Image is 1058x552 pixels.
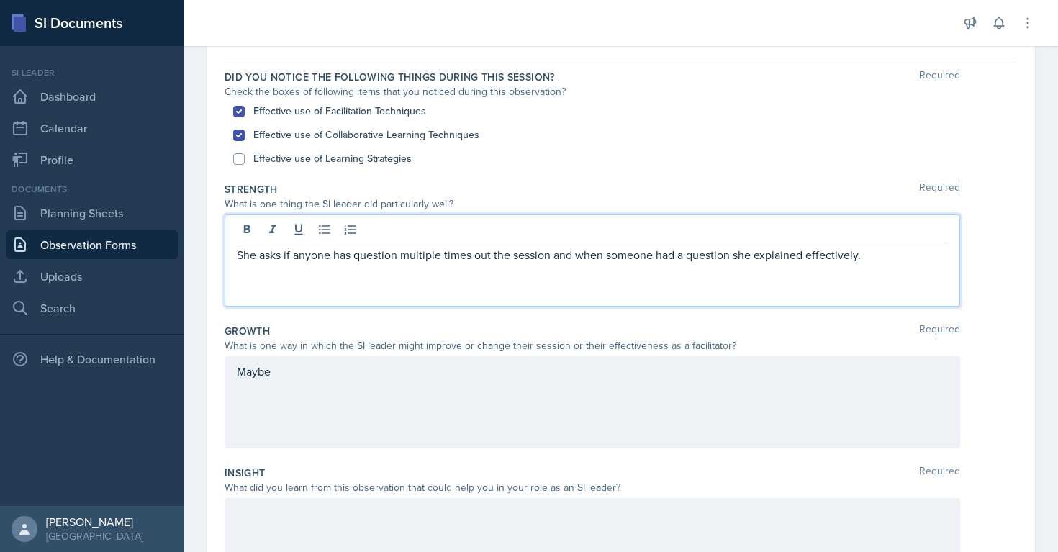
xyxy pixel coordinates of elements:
[919,324,960,338] span: Required
[225,480,960,495] div: What did you learn from this observation that could help you in your role as an SI leader?
[225,196,960,212] div: What is one thing the SI leader did particularly well?
[919,70,960,84] span: Required
[225,182,278,196] label: Strength
[253,127,479,142] label: Effective use of Collaborative Learning Techniques
[6,199,178,227] a: Planning Sheets
[253,104,426,119] label: Effective use of Facilitation Techniques
[6,145,178,174] a: Profile
[225,84,960,99] div: Check the boxes of following items that you noticed during this observation?
[6,262,178,291] a: Uploads
[253,151,412,166] label: Effective use of Learning Strategies
[225,70,555,84] label: Did you notice the following things during this session?
[46,529,143,543] div: [GEOGRAPHIC_DATA]
[225,466,265,480] label: Insight
[225,324,270,338] label: Growth
[6,294,178,322] a: Search
[225,338,960,353] div: What is one way in which the SI leader might improve or change their session or their effectivene...
[6,230,178,259] a: Observation Forms
[919,466,960,480] span: Required
[6,114,178,142] a: Calendar
[237,363,948,380] p: Maybe
[6,66,178,79] div: Si leader
[6,82,178,111] a: Dashboard
[46,515,143,529] div: [PERSON_NAME]
[6,183,178,196] div: Documents
[237,246,948,263] p: She asks if anyone has question multiple times out the session and when someone had a question sh...
[919,182,960,196] span: Required
[6,345,178,374] div: Help & Documentation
